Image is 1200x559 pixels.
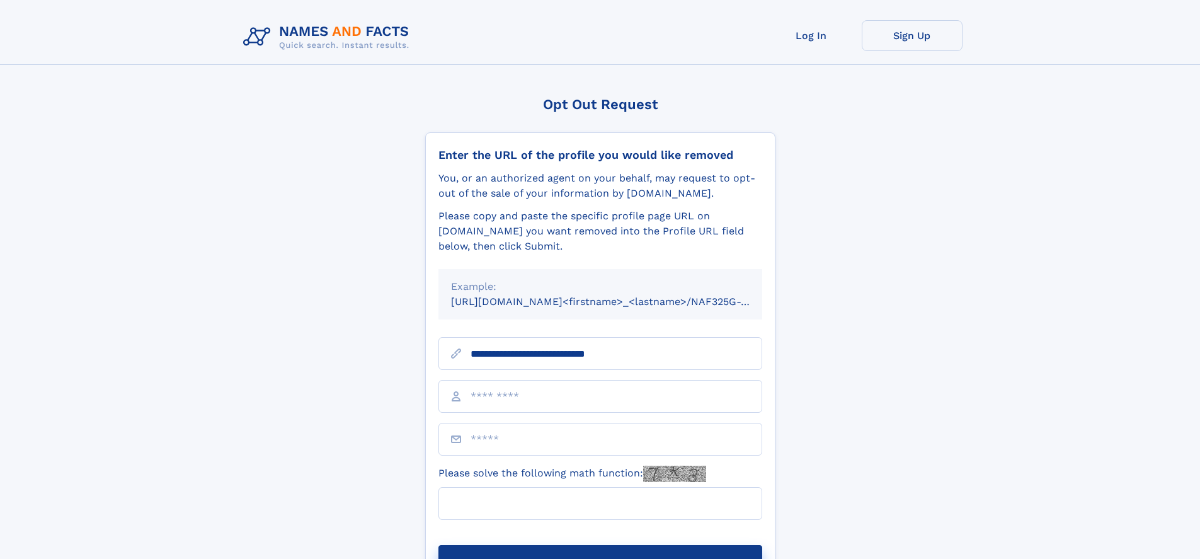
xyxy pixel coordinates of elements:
div: Opt Out Request [425,96,775,112]
div: Enter the URL of the profile you would like removed [438,148,762,162]
div: You, or an authorized agent on your behalf, may request to opt-out of the sale of your informatio... [438,171,762,201]
a: Sign Up [862,20,963,51]
div: Please copy and paste the specific profile page URL on [DOMAIN_NAME] you want removed into the Pr... [438,209,762,254]
label: Please solve the following math function: [438,466,706,482]
a: Log In [761,20,862,51]
div: Example: [451,279,750,294]
small: [URL][DOMAIN_NAME]<firstname>_<lastname>/NAF325G-xxxxxxxx [451,296,786,308]
img: Logo Names and Facts [238,20,420,54]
